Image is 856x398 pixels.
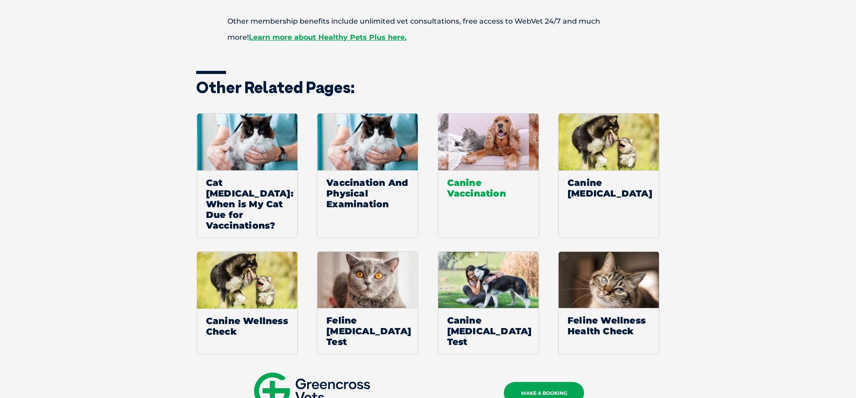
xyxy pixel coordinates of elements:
[196,79,660,95] h3: Other related pages:
[196,13,660,45] p: Other membership benefits include unlimited vet consultations, free access to WebVet 24/7 and muc...
[317,308,418,354] span: Feline [MEDICAL_DATA] Test
[438,113,539,238] a: Canine Vaccination
[197,251,298,355] a: Default ThumbnailCanine Wellness Check
[197,308,297,344] span: Canine Wellness Check
[197,252,298,308] img: Default Thumbnail
[559,114,659,170] img: Default Thumbnail
[317,170,418,216] span: Vaccination And Physical Examination
[197,170,297,238] span: Cat [MEDICAL_DATA]: When is My Cat Due for Vaccinations?
[317,251,418,355] a: Feline [MEDICAL_DATA] Test
[317,113,418,238] a: Vaccination And Physical Examination
[559,308,659,343] span: Feline Wellness Health Check
[438,170,539,205] span: Canine Vaccination
[558,113,659,238] a: Default ThumbnailCanine [MEDICAL_DATA]
[438,251,539,355] a: Canine [MEDICAL_DATA] Test
[559,252,659,308] img: cat wellness check
[249,33,407,41] a: Learn more about Healthy Pets Plus here.
[558,251,659,355] a: Feline Wellness Health Check
[197,113,298,238] a: Cat [MEDICAL_DATA]: When is My Cat Due for Vaccinations?
[559,170,659,205] span: Canine [MEDICAL_DATA]
[438,308,539,354] span: Canine [MEDICAL_DATA] Test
